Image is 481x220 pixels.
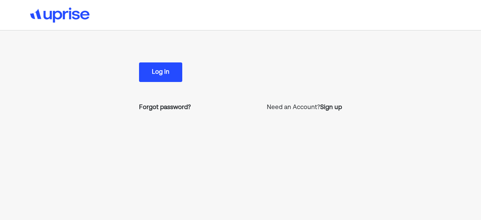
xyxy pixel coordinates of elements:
p: Need an Account? [267,103,342,112]
button: Log in [139,62,182,82]
a: Forgot password? [139,103,191,112]
a: Sign up [320,103,342,112]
